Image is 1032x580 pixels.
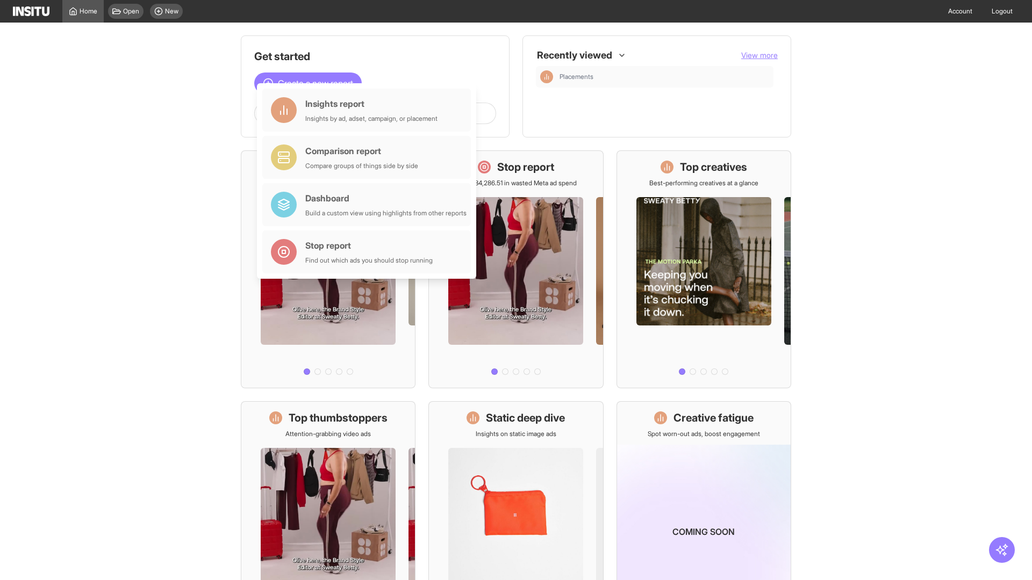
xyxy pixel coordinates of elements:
[305,97,438,110] div: Insights report
[476,430,556,438] p: Insights on static image ads
[123,7,139,16] span: Open
[741,50,778,60] span: View more
[560,73,769,81] span: Placements
[305,114,438,123] div: Insights by ad, adset, campaign, or placement
[305,239,433,252] div: Stop report
[428,150,603,388] a: Stop reportSave £34,286.51 in wasted Meta ad spend
[617,150,791,388] a: Top creativesBest-performing creatives at a glance
[305,162,418,170] div: Compare groups of things side by side
[649,179,758,187] p: Best-performing creatives at a glance
[285,430,371,438] p: Attention-grabbing video ads
[486,410,565,425] h1: Static deep dive
[254,49,496,64] h1: Get started
[560,73,593,81] span: Placements
[305,209,467,218] div: Build a custom view using highlights from other reports
[278,77,353,90] span: Create a new report
[254,73,362,94] button: Create a new report
[289,410,388,425] h1: Top thumbstoppers
[497,160,554,175] h1: Stop report
[305,256,433,265] div: Find out which ads you should stop running
[741,50,778,61] button: View more
[165,7,178,16] span: New
[241,150,415,388] a: What's live nowSee all active ads instantly
[305,144,418,157] div: Comparison report
[455,179,577,187] p: Save £34,286.51 in wasted Meta ad spend
[540,70,553,83] div: Insights
[80,7,97,16] span: Home
[680,160,747,175] h1: Top creatives
[305,192,467,205] div: Dashboard
[13,6,49,16] img: Logo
